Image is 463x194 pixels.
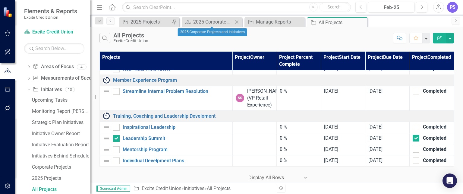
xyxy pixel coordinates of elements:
[178,28,247,36] div: 2025 Corporate Projects and Initiatives
[77,64,87,69] div: 4
[277,86,321,111] td: Double-Click to Edit
[32,97,90,103] div: Upcoming Tasks
[365,155,410,166] td: Double-Click to Edit
[121,18,170,26] a: 2025 Projects
[277,144,321,155] td: Double-Click to Edit
[131,18,170,26] div: 2025 Projects
[64,53,73,58] div: 9
[103,124,110,131] img: Not Defined
[370,4,412,11] div: Feb-25
[24,29,84,36] a: Excite Credit Union
[410,155,454,166] td: Double-Click to Edit
[368,146,383,152] span: [DATE]
[100,155,233,166] td: Double-Click to Edit Right Click for Context Menu
[321,155,365,166] td: Double-Click to Edit
[100,133,233,144] td: Double-Click to Edit Right Click for Context Menu
[24,8,77,15] span: Elements & Reports
[100,86,233,111] td: Double-Click to Edit Right Click for Context Menu
[103,135,110,142] img: Not Defined
[193,18,233,26] div: 2025 Corporate Projects and Initiatives
[33,75,99,82] a: Measurements of Success
[328,5,341,9] span: Search
[32,153,90,159] div: Initiatives Behind Schedule
[100,75,454,86] td: Double-Click to Edit Right Click for Context Menu
[24,15,77,20] small: Excite Credit Union
[103,77,110,84] img: Ongoing
[103,88,110,95] img: Not Defined
[324,157,338,163] span: [DATE]
[321,86,365,111] td: Double-Click to Edit
[103,146,110,153] img: Not Defined
[142,186,181,191] a: Excite Credit Union
[365,144,410,155] td: Double-Click to Edit
[368,2,414,13] button: Feb-25
[324,124,338,130] span: [DATE]
[30,95,90,105] a: Upcoming Tasks
[232,155,277,166] td: Double-Click to Edit
[123,136,229,141] a: Leadership Summit
[368,124,383,130] span: [DATE]
[321,144,365,155] td: Double-Click to Edit
[123,89,229,94] a: Streamline Internal Problem Resolution
[122,2,351,13] input: Search ClearPoint...
[113,32,148,39] div: All Projects
[365,133,410,144] td: Double-Click to Edit
[133,185,272,192] div: » »
[30,140,90,150] a: Initiative Evaluation Report
[236,94,244,102] div: SS
[123,147,229,152] a: Mentorship Program
[410,144,454,155] td: Double-Click to Edit
[32,109,90,114] div: Monitoring Report [PERSON_NAME] Chart
[368,88,383,94] span: [DATE]
[246,18,303,26] a: Manage Reports
[33,86,62,93] a: Initiatives
[30,151,90,161] a: Initiatives Behind Schedule
[324,146,338,152] span: [DATE]
[103,113,110,120] img: Ongoing
[365,122,410,133] td: Double-Click to Edit
[184,186,204,191] a: Initiatives
[365,86,410,111] td: Double-Click to Edit
[280,146,318,153] div: 0 %
[321,122,365,133] td: Double-Click to Edit
[65,87,75,92] div: 13
[319,3,349,11] button: Search
[32,187,90,192] div: All Projects
[232,86,277,111] td: Double-Click to Edit
[232,122,277,133] td: Double-Click to Edit
[321,133,365,144] td: Double-Click to Edit
[447,2,458,13] button: PS
[113,78,451,83] a: Member Experience Program
[113,113,451,119] a: Training, Coaching and Leadership Develoment
[280,88,318,95] div: 0 %
[410,122,454,133] td: Double-Click to Edit
[30,173,90,183] a: 2025 Projects
[123,125,229,130] a: Inspirational Leadership
[32,164,90,170] div: Corporate Projects
[100,144,233,155] td: Double-Click to Edit Right Click for Context Menu
[24,43,84,54] input: Search Below...
[280,124,318,131] div: 0 %
[103,157,110,164] img: Not Defined
[277,133,321,144] td: Double-Click to Edit
[32,131,90,136] div: Initiative Owner Report
[100,122,233,133] td: Double-Click to Edit Right Click for Context Menu
[277,122,321,133] td: Double-Click to Edit
[368,157,383,163] span: [DATE]
[33,63,74,70] a: Areas of Focus
[277,155,321,166] td: Double-Click to Edit
[100,110,454,122] td: Double-Click to Edit Right Click for Context Menu
[232,144,277,155] td: Double-Click to Edit
[30,107,90,116] a: Monitoring Report [PERSON_NAME] Chart
[123,66,229,72] a: Near Real Time Alerts
[32,142,90,148] div: Initiative Evaluation Report
[324,88,338,94] span: [DATE]
[207,186,231,191] div: All Projects
[32,120,90,125] div: Strategic Plan Initiatives
[32,176,90,181] div: 2025 Projects
[280,157,318,164] div: 0 %
[319,19,366,26] div: All Projects
[96,186,130,192] span: Scorecard Admin
[183,18,233,26] a: 2025 Corporate Projects and Initiatives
